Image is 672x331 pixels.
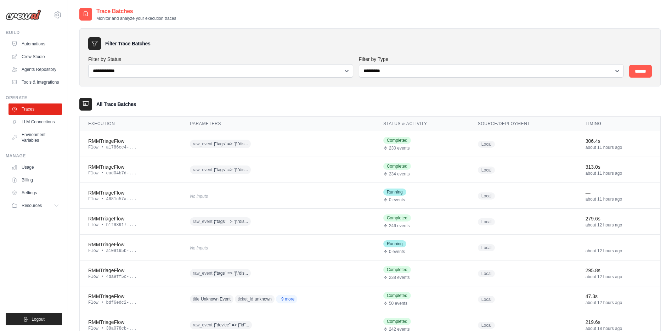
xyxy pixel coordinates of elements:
[9,51,62,62] a: Crew Studio
[586,293,652,300] div: 47.3s
[190,191,326,201] div: No inputs
[193,296,199,302] span: title
[9,38,62,50] a: Automations
[9,103,62,115] a: Traces
[6,30,62,35] div: Build
[32,316,45,322] span: Logout
[80,183,660,209] tr: View details for RMMTriageFlow execution
[6,313,62,325] button: Logout
[190,320,326,331] div: raw_event: {"device" => {"id" => "'10'", "name" => "'Production Server'"}, "message" => "Disk spa...
[88,241,173,248] div: RMMTriageFlow
[586,138,652,145] div: 306.4s
[389,223,410,229] span: 246 events
[586,248,652,254] div: about 12 hours ago
[193,322,212,328] span: raw_event
[389,275,410,280] span: 238 events
[383,214,411,221] span: Completed
[9,174,62,186] a: Billing
[105,40,150,47] h3: Filter Trace Batches
[88,222,173,228] div: Flow • b1f93917-...
[586,145,652,150] div: about 11 hours ago
[586,222,652,228] div: about 12 hours ago
[383,318,411,325] span: Completed
[80,260,660,286] tr: View details for RMMTriageFlow execution
[6,153,62,159] div: Manage
[586,196,652,202] div: about 11 hours ago
[478,270,495,277] span: Local
[88,274,173,280] div: Flow • 4da9ff5c-...
[214,167,248,173] span: {"tags" => "[\"dis...
[201,296,231,302] span: Unknown Event
[478,218,495,225] span: Local
[383,266,411,273] span: Completed
[478,192,495,200] span: Local
[389,145,410,151] span: 230 events
[9,187,62,198] a: Settings
[478,141,495,148] span: Local
[586,241,652,248] div: —
[586,267,652,274] div: 295.8s
[80,235,660,260] tr: View details for RMMTriageFlow execution
[478,296,495,303] span: Local
[383,137,411,144] span: Completed
[214,141,248,147] span: {"tags" => "[\"dis...
[96,101,136,108] h3: All Trace Batches
[190,164,326,175] div: raw_event: {"tags" => "[\"disk_space\", \"storage\", \"workstation\", \"aspire_internal\"]", "tit...
[389,171,410,177] span: 234 events
[88,56,353,63] label: Filter by Status
[88,248,173,254] div: Flow • a109195b-...
[214,270,248,276] span: {"tags" => "[\"dis...
[88,300,173,305] div: Flow • bdf6edc2-...
[383,292,411,299] span: Completed
[637,297,672,331] iframe: Chat Widget
[181,117,375,131] th: Parameters
[193,270,212,276] span: raw_event
[586,189,652,196] div: —
[383,189,406,196] span: Running
[80,131,660,157] tr: View details for RMMTriageFlow execution
[383,240,406,247] span: Running
[193,219,212,224] span: raw_event
[9,116,62,128] a: LLM Connections
[276,295,297,303] span: +9 more
[9,162,62,173] a: Usage
[359,56,624,63] label: Filter by Type
[190,243,326,252] div: No inputs
[96,16,176,21] p: Monitor and analyze your execution traces
[389,197,405,203] span: 0 events
[9,129,62,146] a: Environment Variables
[469,117,577,131] th: Source/Deployment
[88,189,173,196] div: RMMTriageFlow
[389,249,405,254] span: 0 events
[190,216,326,227] div: raw_event: {"tags" => "[\"disk_space\", \"storage\", \"workstation\", \"aspire_internal\"]", "tit...
[478,322,495,329] span: Local
[214,322,249,328] span: {"device" => {"id"...
[478,167,495,174] span: Local
[190,139,326,150] div: raw_event: {"tags" => "[\"disk_space\", \"storage\", \"workstation\", \"aspire_internal\"]", "tit...
[22,203,42,208] span: Resources
[586,215,652,222] div: 279.6s
[88,267,173,274] div: RMMTriageFlow
[375,117,469,131] th: Status & Activity
[88,145,173,150] div: Flow • a1786cc4-...
[238,296,253,302] span: ticket_id
[586,319,652,326] div: 219.6s
[88,196,173,202] div: Flow • 4681c57a-...
[80,286,660,312] tr: View details for RMMTriageFlow execution
[586,274,652,280] div: about 12 hours ago
[193,141,212,147] span: raw_event
[478,244,495,251] span: Local
[383,163,411,170] span: Completed
[9,64,62,75] a: Agents Repository
[9,77,62,88] a: Tools & Integrations
[6,10,41,20] img: Logo
[586,163,652,170] div: 313.0s
[586,170,652,176] div: about 11 hours ago
[88,138,173,145] div: RMMTriageFlow
[255,296,272,302] span: unknown
[214,219,248,224] span: {"tags" => "[\"dis...
[88,215,173,222] div: RMMTriageFlow
[9,200,62,211] button: Resources
[80,157,660,183] tr: View details for RMMTriageFlow execution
